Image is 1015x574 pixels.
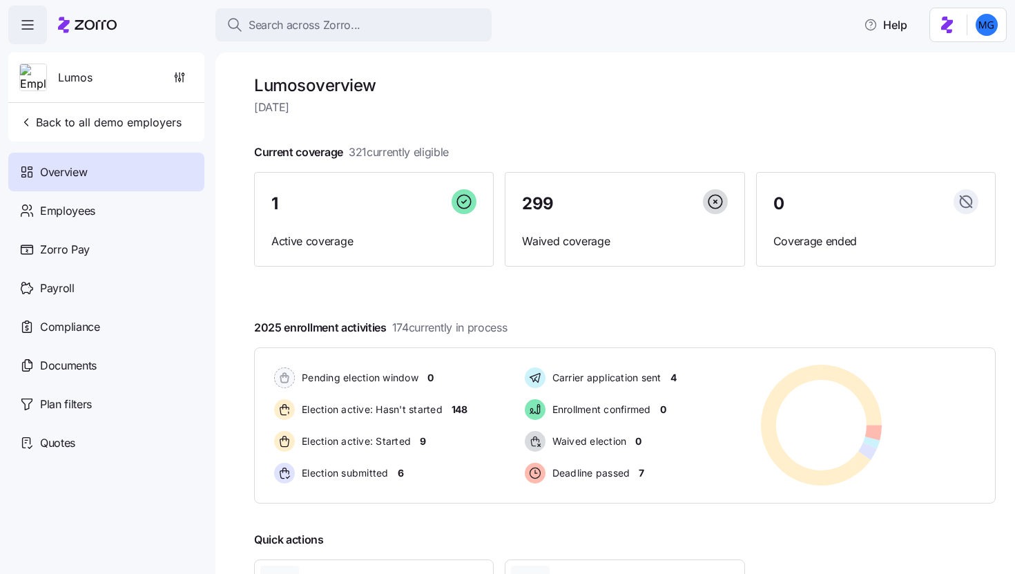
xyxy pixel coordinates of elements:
button: Back to all demo employers [14,108,187,136]
span: Quick actions [254,531,324,548]
span: 1 [271,195,278,212]
img: Employer logo [20,64,46,92]
span: 4 [670,371,677,385]
span: Carrier application sent [548,371,661,385]
a: Compliance [8,307,204,346]
a: Payroll [8,269,204,307]
span: Overview [40,164,87,181]
span: 174 currently in process [392,319,507,336]
span: 321 currently eligible [349,144,449,161]
button: Help [853,11,918,39]
span: Lumos [58,69,93,86]
span: 148 [452,403,467,417]
span: Current coverage [254,144,449,161]
span: Payroll [40,280,75,297]
span: Election active: Started [298,434,411,448]
a: Zorro Pay [8,230,204,269]
img: 61c362f0e1d336c60eacb74ec9823875 [976,14,998,36]
span: 299 [522,195,554,212]
span: [DATE] [254,99,996,116]
a: Plan filters [8,385,204,423]
a: Quotes [8,423,204,462]
span: 0 [660,403,666,417]
span: Help [864,17,907,33]
span: 0 [773,195,784,212]
span: Waived election [548,434,627,448]
span: Compliance [40,318,100,336]
span: Pending election window [298,371,418,385]
span: Documents [40,357,97,374]
span: Active coverage [271,233,476,250]
span: 9 [420,434,426,448]
span: 0 [427,371,434,385]
span: 0 [635,434,641,448]
span: Election submitted [298,466,389,480]
span: Deadline passed [548,466,630,480]
span: 6 [398,466,404,480]
span: 2025 enrollment activities [254,319,507,336]
a: Documents [8,346,204,385]
h1: Lumos overview [254,75,996,96]
span: 7 [639,466,644,480]
span: Plan filters [40,396,92,413]
span: Zorro Pay [40,241,90,258]
a: Overview [8,153,204,191]
button: Search across Zorro... [215,8,492,41]
span: Employees [40,202,95,220]
span: Enrollment confirmed [548,403,651,417]
span: Coverage ended [773,233,978,250]
span: Search across Zorro... [249,17,360,34]
span: Back to all demo employers [19,114,182,131]
a: Employees [8,191,204,230]
span: Quotes [40,434,75,452]
span: Waived coverage [522,233,727,250]
span: Election active: Hasn't started [298,403,443,417]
